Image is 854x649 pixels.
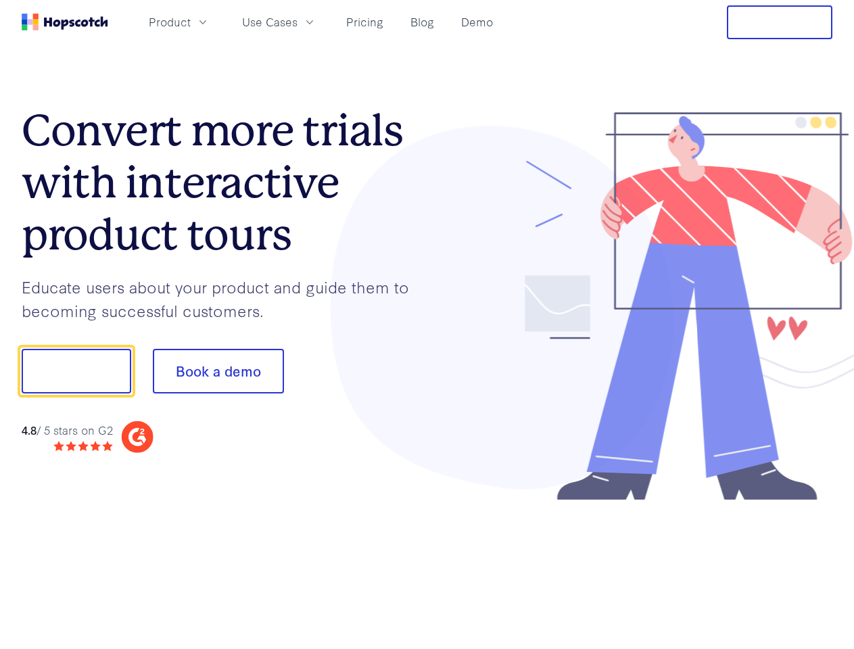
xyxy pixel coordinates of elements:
[341,11,389,33] a: Pricing
[234,11,325,33] button: Use Cases
[22,422,113,439] div: / 5 stars on G2
[242,14,298,30] span: Use Cases
[141,11,218,33] button: Product
[405,11,440,33] a: Blog
[22,349,131,393] button: Show me!
[22,105,427,260] h1: Convert more trials with interactive product tours
[456,11,498,33] a: Demo
[727,5,832,39] button: Free Trial
[149,14,191,30] span: Product
[22,14,108,30] a: Home
[22,275,427,322] p: Educate users about your product and guide them to becoming successful customers.
[22,422,37,437] strong: 4.8
[153,349,284,393] button: Book a demo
